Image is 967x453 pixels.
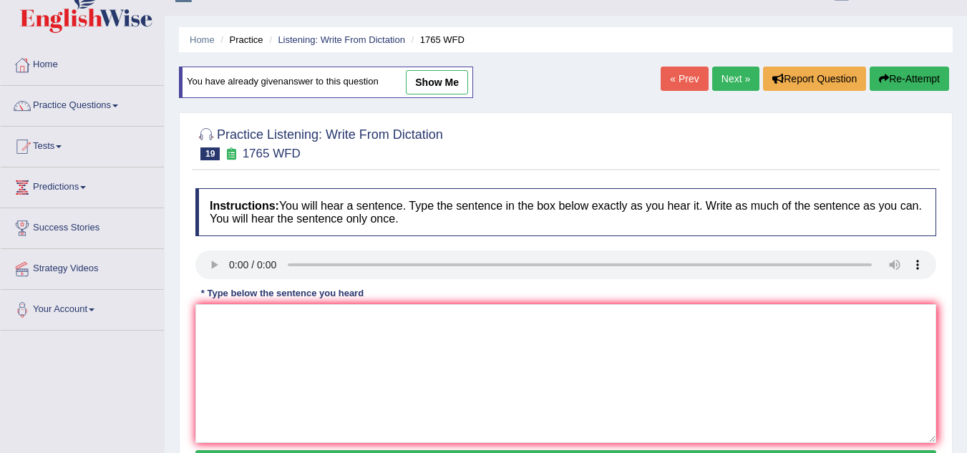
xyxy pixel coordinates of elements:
[179,67,473,98] div: You have already given answer to this question
[200,147,220,160] span: 19
[1,86,164,122] a: Practice Questions
[406,70,468,94] a: show me
[870,67,949,91] button: Re-Attempt
[408,33,465,47] li: 1765 WFD
[1,290,164,326] a: Your Account
[661,67,708,91] a: « Prev
[223,147,238,161] small: Exam occurring question
[278,34,405,45] a: Listening: Write From Dictation
[243,147,301,160] small: 1765 WFD
[763,67,866,91] button: Report Question
[1,249,164,285] a: Strategy Videos
[195,188,936,236] h4: You will hear a sentence. Type the sentence in the box below exactly as you hear it. Write as muc...
[210,200,279,212] b: Instructions:
[195,286,369,300] div: * Type below the sentence you heard
[1,127,164,162] a: Tests
[1,208,164,244] a: Success Stories
[190,34,215,45] a: Home
[1,167,164,203] a: Predictions
[195,125,443,160] h2: Practice Listening: Write From Dictation
[217,33,263,47] li: Practice
[1,45,164,81] a: Home
[712,67,759,91] a: Next »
